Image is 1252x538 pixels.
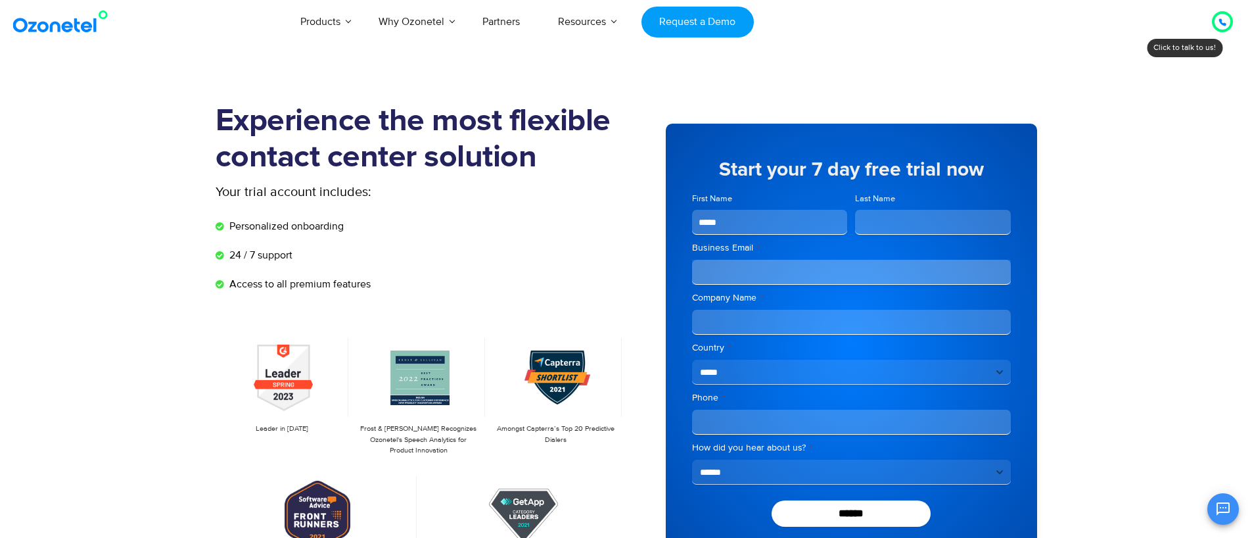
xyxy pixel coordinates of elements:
p: Your trial account includes: [216,182,528,202]
label: First Name [692,193,848,205]
a: Request a Demo [641,7,754,37]
label: Business Email [692,241,1011,255]
label: Phone [692,391,1011,404]
label: Country [692,341,1011,355]
label: How did you hear about us? [692,441,1011,454]
p: Frost & [PERSON_NAME] Recognizes Ozonetel's Speech Analytics for Product Innovation [359,424,478,456]
p: Amongst Capterra’s Top 20 Predictive Dialers [496,424,615,445]
button: Open chat [1207,493,1239,525]
h1: Experience the most flexible contact center solution [216,103,626,176]
h5: Start your 7 day free trial now [692,160,1011,180]
p: Leader in [DATE] [222,424,342,435]
span: Personalized onboarding [226,218,344,234]
label: Last Name [855,193,1011,205]
span: 24 / 7 support [226,247,292,263]
span: Access to all premium features [226,276,371,292]
label: Company Name [692,291,1011,305]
